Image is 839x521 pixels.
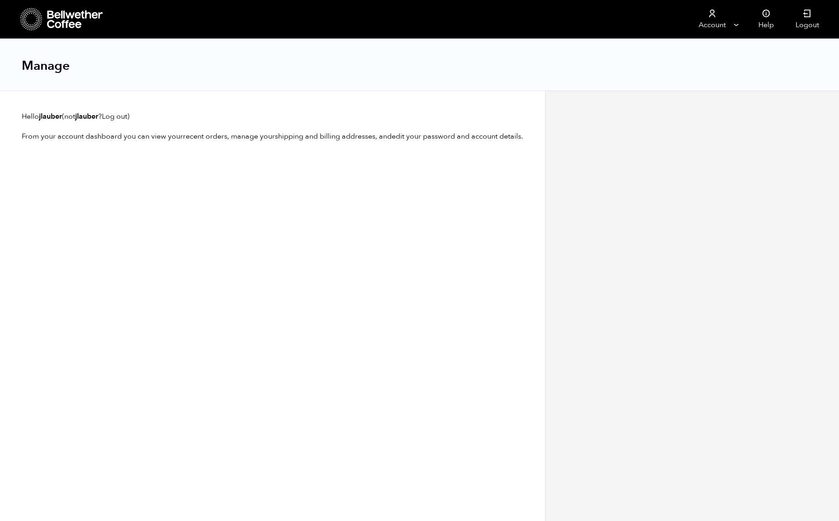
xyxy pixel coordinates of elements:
p: Hello (not ? ) [22,111,523,122]
a: shipping and billing addresses [275,131,375,141]
strong: jlauber [39,111,62,121]
p: From your account dashboard you can view your , manage your , and . [22,131,523,142]
h1: Manage [22,58,70,74]
a: edit your password and account details [392,131,521,141]
a: recent orders [183,131,227,141]
a: Log out [102,111,127,121]
strong: jlauber [75,111,98,121]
